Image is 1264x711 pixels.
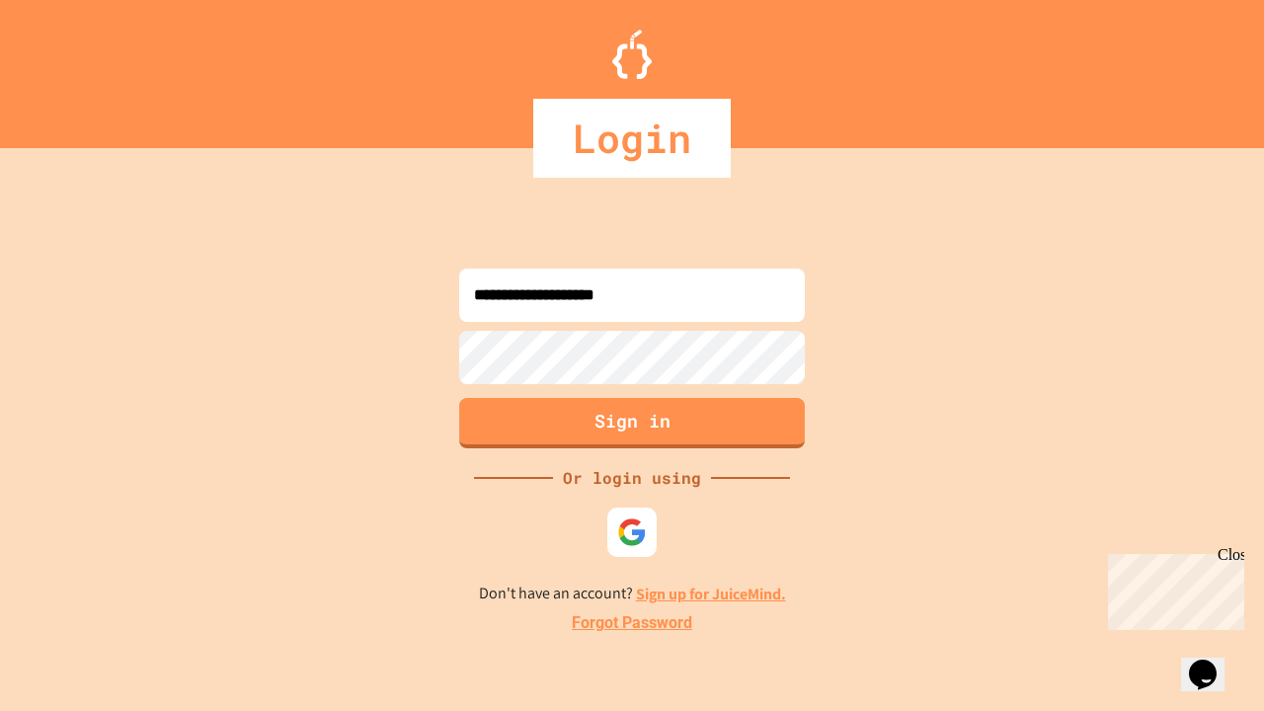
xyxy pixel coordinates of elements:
div: Or login using [553,466,711,490]
iframe: chat widget [1181,632,1244,691]
img: Logo.svg [612,30,652,79]
img: google-icon.svg [617,517,647,547]
p: Don't have an account? [479,582,786,606]
iframe: chat widget [1100,546,1244,630]
a: Forgot Password [572,611,692,635]
div: Chat with us now!Close [8,8,136,125]
a: Sign up for JuiceMind. [636,584,786,604]
button: Sign in [459,398,805,448]
div: Login [533,99,731,178]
